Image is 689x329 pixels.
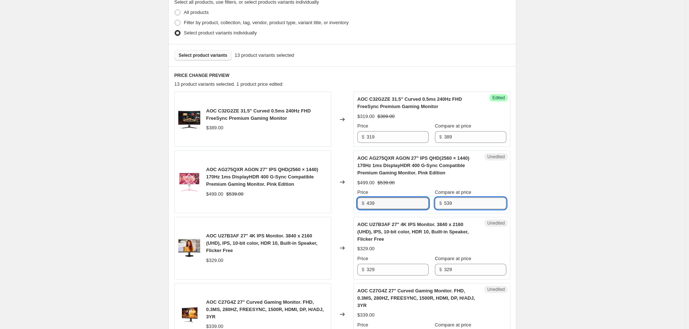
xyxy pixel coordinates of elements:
[206,167,318,187] span: AOC AG275QXR AGON 27" IPS QHD(2560 × 1440) 170Hz 1ms DisplayHDR 400 G-Sync Compatible Premium Gam...
[206,299,324,319] span: AOC C27G4Z 27" Curved Gaming Monitor. FHD, 0.3MS, 280HZ, FREESYNC, 1500R, HDMI, DP, H/ADJ, 3YR
[357,245,375,252] div: $329.00
[357,179,375,186] div: $499.00
[435,256,472,261] span: Compare at price
[174,50,232,60] button: Select product variants
[439,267,442,272] span: $
[357,288,475,308] span: AOC C27G4Z 27" Curved Gaming Monitor. FHD, 0.3MS, 280HZ, FREESYNC, 1500R, HDMI, DP, H/ADJ, 3YR
[178,303,200,325] img: 43ca51a58a508df2a6aa07166682f2aa_80x.png
[184,20,349,25] span: Filter by product, collection, tag, vendor, product type, variant title, or inventory
[226,191,243,198] strike: $539.00
[487,154,505,160] span: Unedited
[179,52,227,58] span: Select product variants
[357,123,368,129] span: Price
[357,322,368,328] span: Price
[487,220,505,226] span: Unedited
[435,322,472,328] span: Compare at price
[362,134,364,140] span: $
[178,171,200,193] img: 98c5d2a115ea5eeda5016ca948b668df_80x.png
[439,134,442,140] span: $
[439,200,442,206] span: $
[174,73,510,78] h6: PRICE CHANGE PREVIEW
[362,267,364,272] span: $
[357,189,368,195] span: Price
[357,222,469,242] span: AOC U27B3AF 27" 4K IPS Monitor. 3840 x 2160 (UHD), IPS, 10-bit color, HDR 10, Built-in Speaker, F...
[206,124,223,132] div: $389.00
[184,30,257,36] span: Select product variants individually
[235,52,294,59] span: 13 product variants selected
[357,155,469,175] span: AOC AG275QXR AGON 27" IPS QHD(2560 × 1440) 170Hz 1ms DisplayHDR 400 G-Sync Compatible Premium Gam...
[357,311,375,319] div: $339.00
[206,257,223,264] div: $329.00
[178,237,200,259] img: 42970d0e9d00b4de632b08826ec13550_80x.png
[357,113,375,120] div: $319.00
[357,96,462,109] span: AOC C32G2ZE 31.5" Curved 0.5ms 240Hz FHD FreeSync Premium Gaming Monitor
[362,200,364,206] span: $
[377,113,395,120] strike: $389.00
[178,108,200,130] img: 17115e0fcff50163626c5033fa05a979_80x.png
[377,179,395,186] strike: $539.00
[184,10,209,15] span: All products
[435,189,472,195] span: Compare at price
[487,287,505,292] span: Unedited
[206,108,311,121] span: AOC C32G2ZE 31.5" Curved 0.5ms 240Hz FHD FreeSync Premium Gaming Monitor
[357,256,368,261] span: Price
[435,123,472,129] span: Compare at price
[206,233,317,253] span: AOC U27B3AF 27" 4K IPS Monitor. 3840 x 2160 (UHD), IPS, 10-bit color, HDR 10, Built-in Speaker, F...
[492,95,505,101] span: Edited
[206,191,223,198] div: $499.00
[174,81,283,87] span: 13 product variants selected. 1 product price edited:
